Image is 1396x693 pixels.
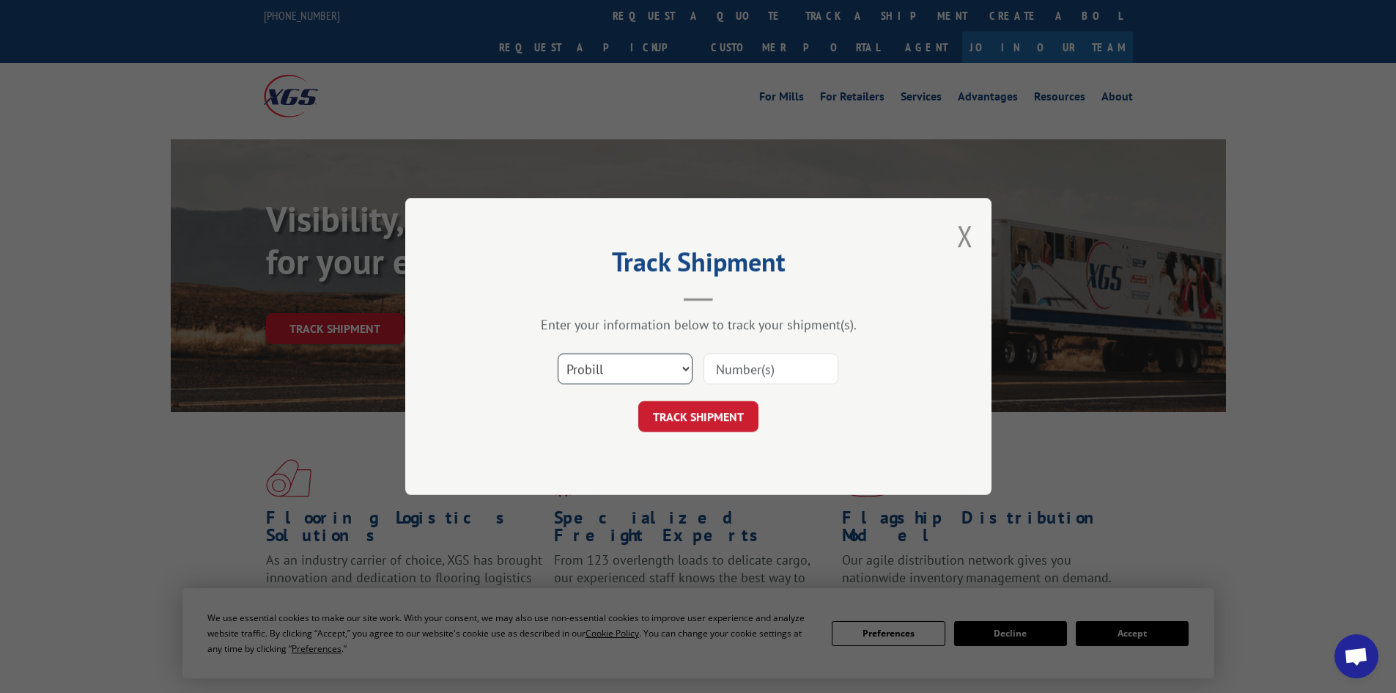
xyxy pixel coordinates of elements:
button: Close modal [957,216,973,255]
h2: Track Shipment [479,252,918,279]
button: TRACK SHIPMENT [638,401,758,432]
a: Open chat [1334,634,1378,678]
div: Enter your information below to track your shipment(s). [479,316,918,333]
input: Number(s) [703,353,838,384]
